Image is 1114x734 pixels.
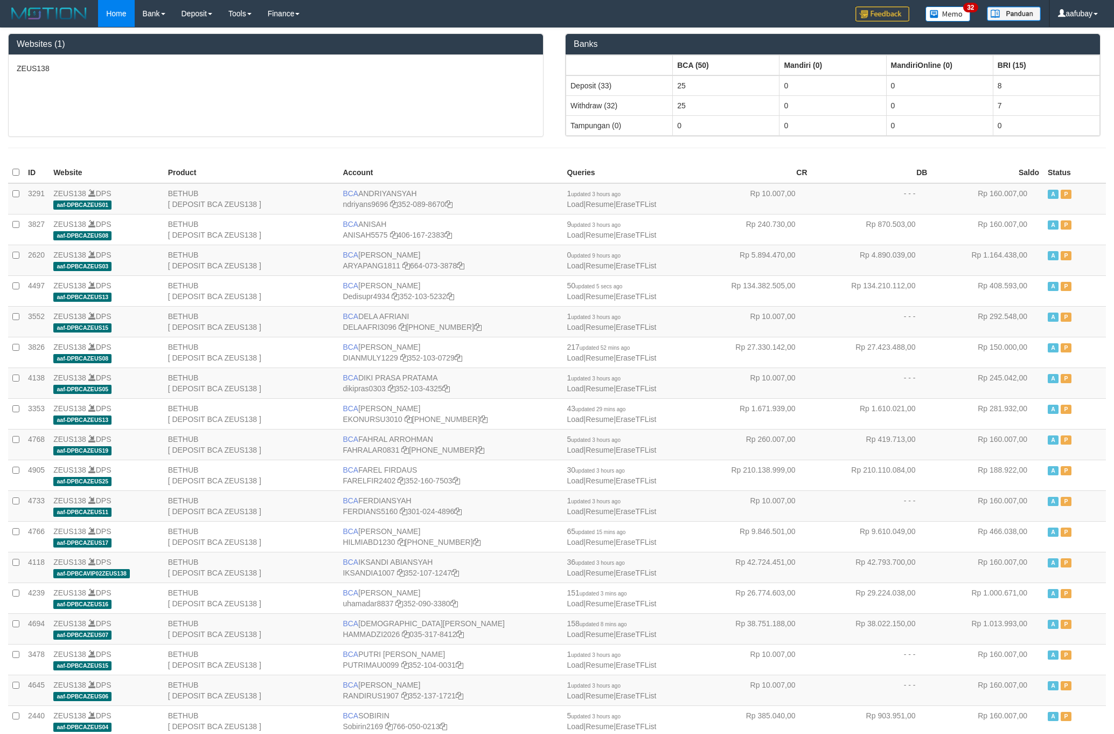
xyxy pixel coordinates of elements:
[567,354,583,362] a: Load
[343,384,385,393] a: dikipras0303
[400,507,407,516] a: Copy FERDIANS5160 to clipboard
[567,251,656,270] span: | |
[931,337,1043,368] td: Rp 150.000,00
[338,306,562,337] td: DELA AFRIANI [PHONE_NUMBER]
[571,253,621,259] span: updated 9 hours ago
[53,200,112,210] span: aaf-DPBCAZEUS01
[474,323,482,331] a: Copy 8692458639 to clipboard
[17,39,535,49] h3: Websites (1)
[401,446,409,454] a: Copy FAHRALAR0831 to clipboard
[397,569,405,577] a: Copy IKSANDIA1007 to clipboard
[571,437,621,443] span: updated 3 hours ago
[586,569,614,577] a: Resume
[779,75,886,96] td: 0
[338,337,562,368] td: [PERSON_NAME] 352-103-0729
[616,538,656,546] a: EraseTFList
[673,55,779,75] th: Group: activate to sort column ascending
[164,398,339,429] td: BETHUB [ DEPOSIT BCA ZEUS138 ]
[567,435,621,444] span: 5
[343,231,387,239] a: ANISAH5575
[692,337,812,368] td: Rp 27.330.142,00
[164,337,339,368] td: BETHUB [ DEPOSIT BCA ZEUS138 ]
[399,323,406,331] a: Copy DELAAFRI3096 to clipboard
[343,466,358,474] span: BCA
[398,476,405,485] a: Copy FARELFIR2402 to clipboard
[575,406,625,412] span: updated 29 mins ago
[567,323,583,331] a: Load
[49,214,163,245] td: DPS
[886,55,993,75] th: Group: activate to sort column ascending
[567,691,583,700] a: Load
[1061,251,1071,260] span: Paused
[450,599,458,608] a: Copy 3520903380 to clipboard
[567,466,656,485] span: | |
[24,368,49,398] td: 4138
[692,245,812,275] td: Rp 5.894.470,00
[567,312,656,331] span: | |
[567,220,621,228] span: 9
[53,527,86,536] a: ZEUS138
[571,376,621,382] span: updated 3 hours ago
[343,538,395,546] a: HILMIABD1230
[567,292,583,301] a: Load
[812,275,932,306] td: Rp 134.210.112,00
[343,200,388,209] a: ndriyans9696
[343,507,398,516] a: FERDIANS5160
[343,251,358,259] span: BCA
[440,722,447,731] a: Copy 7660500213 to clipboard
[338,245,562,275] td: [PERSON_NAME] 664-073-3878
[779,55,886,75] th: Group: activate to sort column ascending
[963,3,978,12] span: 32
[49,368,163,398] td: DPS
[692,183,812,214] td: Rp 10.007,00
[571,314,621,320] span: updated 3 hours ago
[779,115,886,135] td: 0
[571,222,621,228] span: updated 3 hours ago
[385,722,393,731] a: Copy Sobirin2169 to clipboard
[925,6,971,22] img: Button%20Memo.svg
[586,292,614,301] a: Resume
[164,162,339,183] th: Product
[343,661,399,669] a: PUTRIMAU0099
[400,354,408,362] a: Copy DIANMULY1229 to clipboard
[567,189,621,198] span: 1
[586,722,614,731] a: Resume
[53,343,86,351] a: ZEUS138
[452,476,460,485] a: Copy 3521607503 to clipboard
[343,404,358,413] span: BCA
[49,183,163,214] td: DPS
[1061,282,1071,291] span: Paused
[343,343,358,351] span: BCA
[812,245,932,275] td: Rp 4.890.039,00
[338,162,562,183] th: Account
[567,569,583,577] a: Load
[567,231,583,239] a: Load
[574,39,1092,49] h3: Banks
[931,306,1043,337] td: Rp 292.548,00
[24,183,49,214] td: 3291
[586,415,614,424] a: Resume
[456,691,463,700] a: Copy 3521371721 to clipboard
[53,650,86,659] a: ZEUS138
[586,476,614,485] a: Resume
[343,599,393,608] a: uhamadar8837
[993,55,1099,75] th: Group: activate to sort column ascending
[567,343,656,362] span: | |
[987,6,1041,21] img: panduan.png
[343,415,402,424] a: EKONURSU3010
[53,446,112,455] span: aaf-DPBCAZEUS19
[692,275,812,306] td: Rp 134.382.505,00
[886,75,993,96] td: 0
[931,245,1043,275] td: Rp 1.164.438,00
[456,661,463,669] a: Copy 3521040031 to clipboard
[567,373,656,393] span: | |
[616,569,656,577] a: EraseTFList
[343,446,399,454] a: FAHRALAR0831
[343,569,395,577] a: IKSANDIA1007
[24,306,49,337] td: 3552
[343,261,400,270] a: ARYAPANG1811
[567,435,656,454] span: | |
[567,476,583,485] a: Load
[812,368,932,398] td: - - -
[567,599,583,608] a: Load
